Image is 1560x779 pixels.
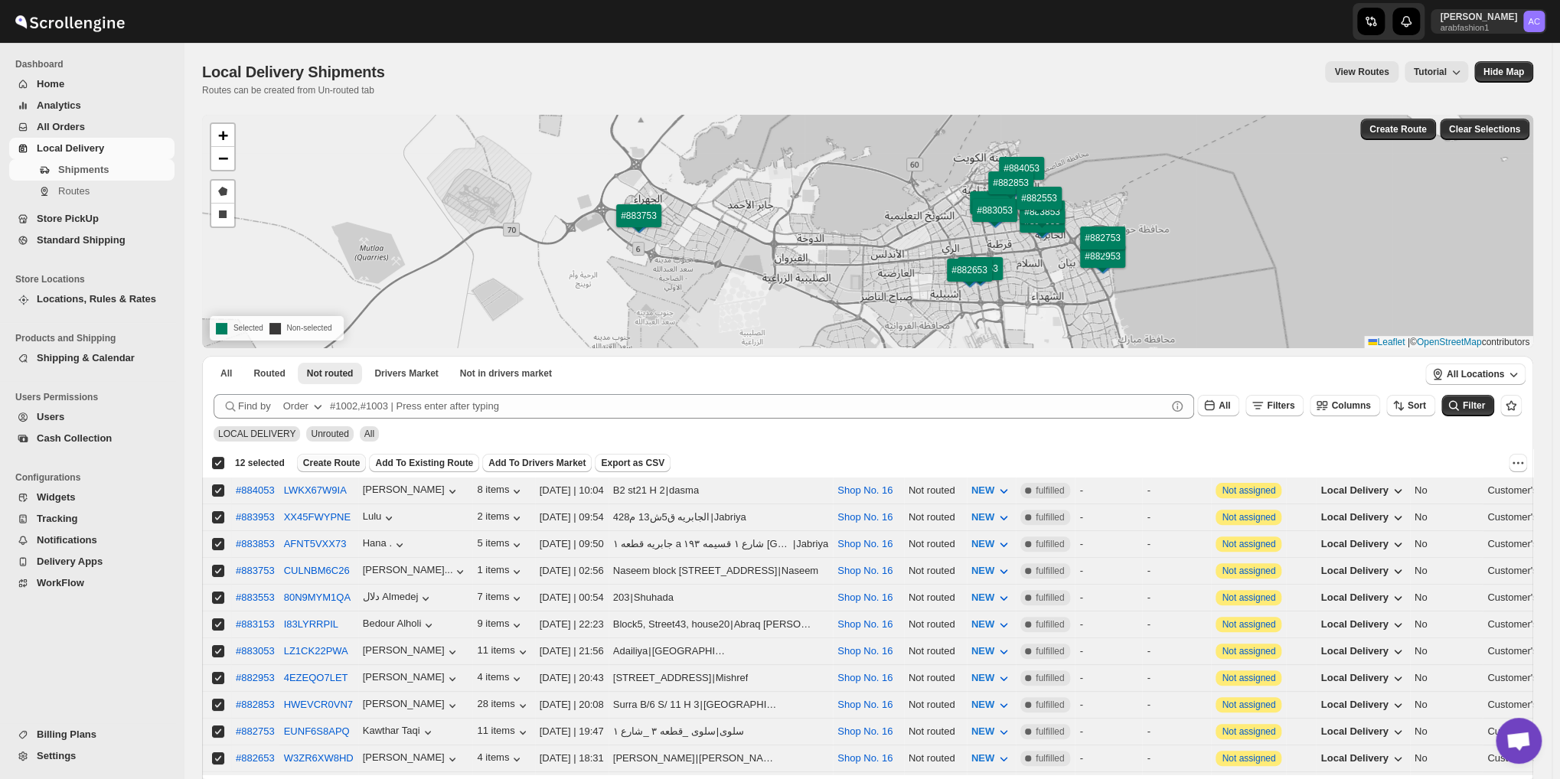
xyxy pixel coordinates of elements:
p: [PERSON_NAME] [1440,11,1517,23]
div: Not routed [909,536,962,552]
button: #882853 [236,699,275,710]
div: دلال Almedej [363,591,434,606]
button: NEW [962,666,1020,690]
button: Users [9,406,175,428]
button: Local Delivery [1311,693,1414,717]
div: No [1415,536,1478,552]
button: All Locations [1425,363,1526,385]
button: 1 items [477,564,524,579]
button: [PERSON_NAME] [363,484,460,499]
img: Marker [1092,257,1115,274]
button: 11 items [477,725,530,740]
div: | [613,510,828,525]
div: Order [283,399,308,414]
span: Local Delivery Shipments [202,64,385,80]
span: NEW [971,725,994,737]
text: AC [1528,17,1540,26]
div: Not routed [909,510,962,525]
button: All [1197,395,1239,416]
button: User menu [1431,9,1546,34]
div: [PERSON_NAME]... [363,564,453,575]
button: 4EZEQO7LET [284,672,348,683]
button: Settings [9,745,175,767]
span: Products and Shipping [15,332,176,344]
button: 9 items [477,618,524,633]
button: XX45FWYPNE [284,511,351,523]
span: Local Delivery [1320,725,1388,737]
a: Draw a polygon [211,181,234,204]
button: Shipments [9,159,175,181]
div: Naseem [782,563,818,579]
button: Un-claimable [451,363,561,384]
span: Tracking [37,513,77,524]
button: Sort [1386,395,1435,416]
span: Local Delivery [1320,511,1388,523]
span: Dashboard [15,58,176,70]
button: Local Delivery [1311,666,1414,690]
span: Widgets [37,491,75,503]
button: Billing Plans [9,724,175,745]
button: [PERSON_NAME] [363,751,460,767]
span: Filter [1463,400,1485,411]
button: EUNF6S8APQ [284,725,350,737]
span: Not in drivers market [460,367,552,380]
span: Export as CSV [601,457,664,469]
span: Configurations [15,471,176,484]
div: Jabriya [714,510,746,525]
img: Marker [984,211,1007,228]
button: Local Delivery [1311,585,1414,610]
button: AFNT5VXX73 [284,538,347,549]
button: Cash Collection [9,428,175,449]
span: Standard Shipping [37,234,126,246]
button: WorkFlow [9,572,175,594]
img: ScrollEngine [12,2,127,41]
span: All [1219,400,1230,411]
div: [DATE] | 09:50 [540,536,604,552]
span: NEW [971,672,994,683]
span: NEW [971,618,994,630]
button: #883853 [236,538,275,549]
button: Bedour Alholi [363,618,437,633]
button: Shop No. 16 [837,645,893,657]
p: Routes can be created from Un-routed tab [202,84,391,96]
button: #883053 [236,645,275,657]
button: #882653 [236,752,275,764]
p: Non-selected [269,319,332,337]
button: #883553 [236,592,275,603]
button: Not assigned [1222,592,1275,603]
button: 7 items [477,591,524,606]
button: #883953 [236,511,275,523]
button: 2 items [477,510,524,526]
span: NEW [971,484,994,496]
button: 80N9MYM1QA [284,592,351,603]
button: NEW [962,612,1020,637]
button: Filters [1245,395,1304,416]
span: Drivers Market [374,367,438,380]
span: NEW [971,645,994,657]
button: Tracking [9,508,175,530]
span: Local Delivery [1320,565,1388,576]
span: Local Delivery [1320,752,1388,764]
button: #883753 [236,565,275,576]
div: | [613,563,828,579]
div: 8 items [477,484,524,499]
button: Shop No. 16 [837,699,893,710]
img: Marker [1092,239,1115,256]
div: [PERSON_NAME] [363,698,460,713]
button: Not assigned [1222,485,1275,496]
button: NEW [962,478,1020,503]
span: 12 selected [235,457,285,469]
span: Notifications [37,534,97,546]
span: Local Delivery [37,142,104,154]
span: All Orders [37,121,85,132]
button: NEW [962,639,1020,663]
img: Marker [1000,184,1023,200]
button: Unrouted [298,363,363,384]
div: 4 items [477,671,524,686]
button: Kawthar Taqi [363,725,436,740]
